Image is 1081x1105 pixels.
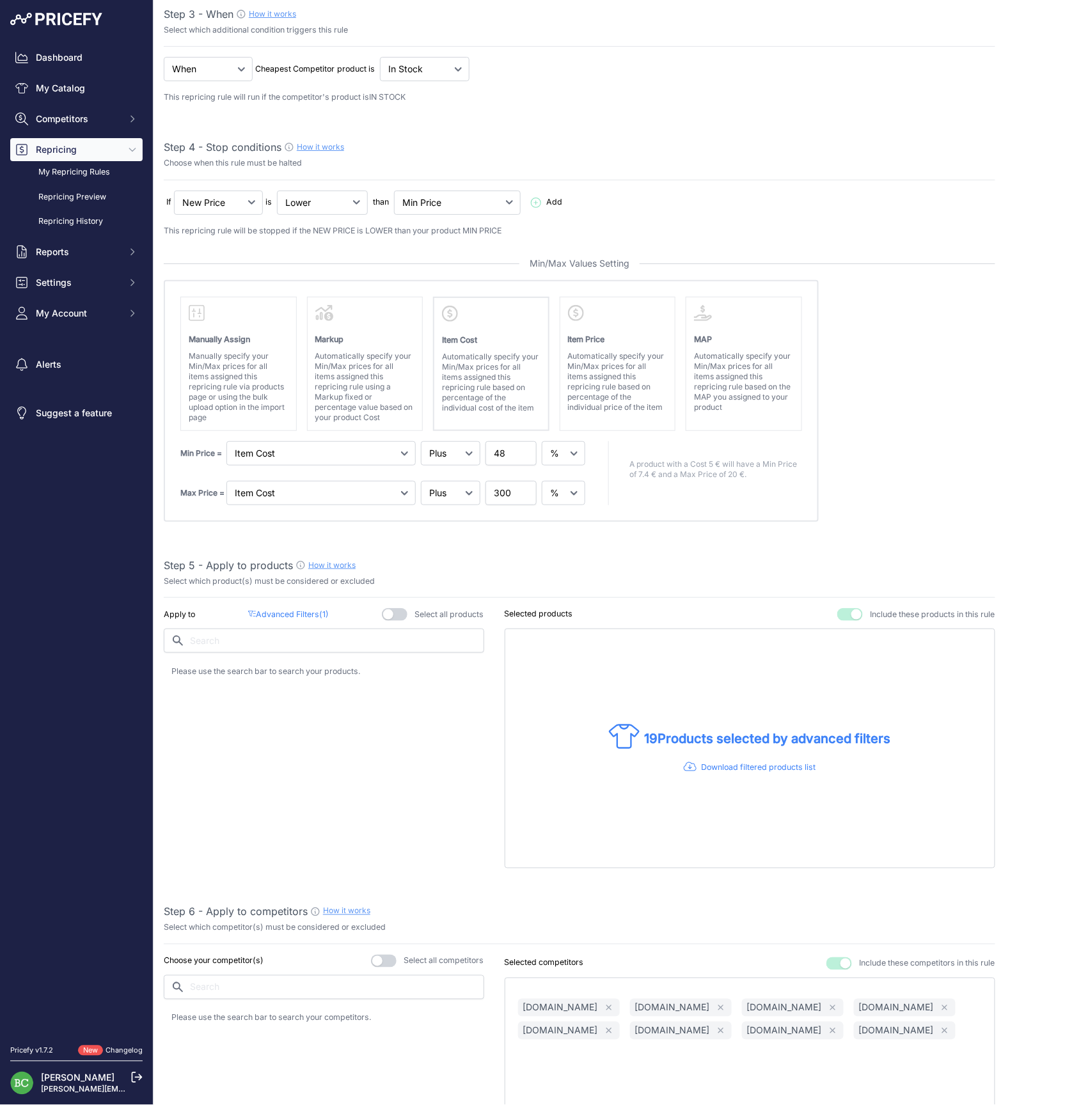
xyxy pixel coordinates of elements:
[10,271,143,294] button: Settings
[164,141,281,153] span: Step 4 - Stop conditions
[171,1012,477,1024] p: Please use the search bar to search your competitors.
[189,334,250,344] strong: Manually Assign
[322,609,326,619] span: 1
[10,46,143,69] a: Dashboard
[164,576,375,588] p: Select which product(s) must be considered or excluded
[255,63,335,75] p: Cheapest Competitor
[871,609,995,621] span: Include these products in this rule
[546,196,562,208] span: Add
[442,352,540,413] p: Automatically specify your Min/Max prices for all items assigned this repricing rule based on per...
[319,609,329,619] span: ( )
[166,196,171,208] p: If
[36,113,120,125] span: Competitors
[337,63,375,75] p: product is
[505,608,573,620] p: Selected products
[505,957,584,969] p: Selected competitors
[10,46,143,1030] nav: Sidebar
[694,351,794,412] p: Automatically specify your Min/Max prices for all items assigned this repricing rule based on the...
[645,731,658,746] span: 19
[248,609,329,621] p: Advanced Filters
[308,560,356,570] a: How it works
[164,975,484,999] input: Search
[442,335,477,345] strong: Item Cost
[164,24,995,36] p: Select which additional condition triggers this rule
[36,246,120,258] span: Reports
[10,240,143,263] button: Reports
[41,1072,114,1083] a: [PERSON_NAME]
[747,1001,822,1014] p: [DOMAIN_NAME]
[10,186,143,208] a: Repricing Preview
[36,143,120,156] span: Repricing
[10,77,143,100] a: My Catalog
[10,210,143,233] a: Repricing History
[747,1024,822,1037] p: [DOMAIN_NAME]
[10,1046,53,1056] div: Pricefy v1.7.2
[78,1046,103,1056] span: New
[164,91,995,104] p: This repricing rule will run if the competitor's product is
[265,196,272,208] p: is
[164,629,484,653] input: Search
[702,762,816,774] p: Download filtered products list
[10,402,143,425] a: Suggest a feature
[519,257,640,270] span: Min/Max Values Setting
[10,107,143,130] button: Competitors
[249,9,296,19] a: How it works
[859,1001,934,1014] p: [DOMAIN_NAME]
[315,351,415,423] p: Automatically specify your Min/Max prices for all items assigned this repricing rule using a Mark...
[164,157,995,169] p: Choose when this rule must be halted
[36,276,120,289] span: Settings
[164,609,195,621] p: Apply to
[629,459,802,480] p: A product with a Cost 5 € will have a Min Price of 7.4 € and a Max Price of 20 €.
[635,1001,710,1014] p: [DOMAIN_NAME]
[523,1001,598,1014] p: [DOMAIN_NAME]
[106,1046,143,1055] a: Changelog
[315,334,344,344] strong: Markup
[189,351,288,423] p: Manually specify your Min/Max prices for all items assigned this repricing rule via products page...
[485,481,537,505] input: 1
[860,958,995,970] span: Include these competitors in this rule
[568,334,605,344] strong: Item Price
[180,448,222,458] strong: Min Price =
[10,138,143,161] button: Repricing
[485,441,537,466] input: 1
[645,730,891,748] p: Products selected by advanced filters
[171,666,477,678] p: Please use the search bar to search your products.
[404,955,484,968] span: Select all competitors
[164,8,233,20] span: Step 3 - When
[568,351,668,412] p: Automatically specify your Min/Max prices for all items assigned this repricing rule based on per...
[523,1024,598,1037] p: [DOMAIN_NAME]
[164,225,995,237] p: This repricing rule will be stopped if the NEW PRICE is LOWER than your product MIN PRICE
[369,92,406,102] span: IN STOCK
[10,161,143,184] a: My Repricing Rules
[323,906,370,916] a: How it works
[859,1024,934,1037] p: [DOMAIN_NAME]
[373,196,389,208] p: than
[180,488,225,498] strong: Max Price =
[164,955,264,968] p: Choose your competitor(s)
[10,302,143,325] button: My Account
[164,559,293,572] span: Step 5 - Apply to products
[10,13,102,26] img: Pricefy Logo
[41,1085,301,1094] a: [PERSON_NAME][EMAIL_ADDRESS][DOMAIN_NAME][PERSON_NAME]
[415,609,484,621] span: Select all products
[164,922,386,934] p: Select which competitor(s) must be considered or excluded
[10,353,143,376] a: Alerts
[635,1024,710,1037] p: [DOMAIN_NAME]
[36,307,120,320] span: My Account
[694,334,712,344] strong: MAP
[297,142,344,152] a: How it works
[164,905,308,918] span: Step 6 - Apply to competitors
